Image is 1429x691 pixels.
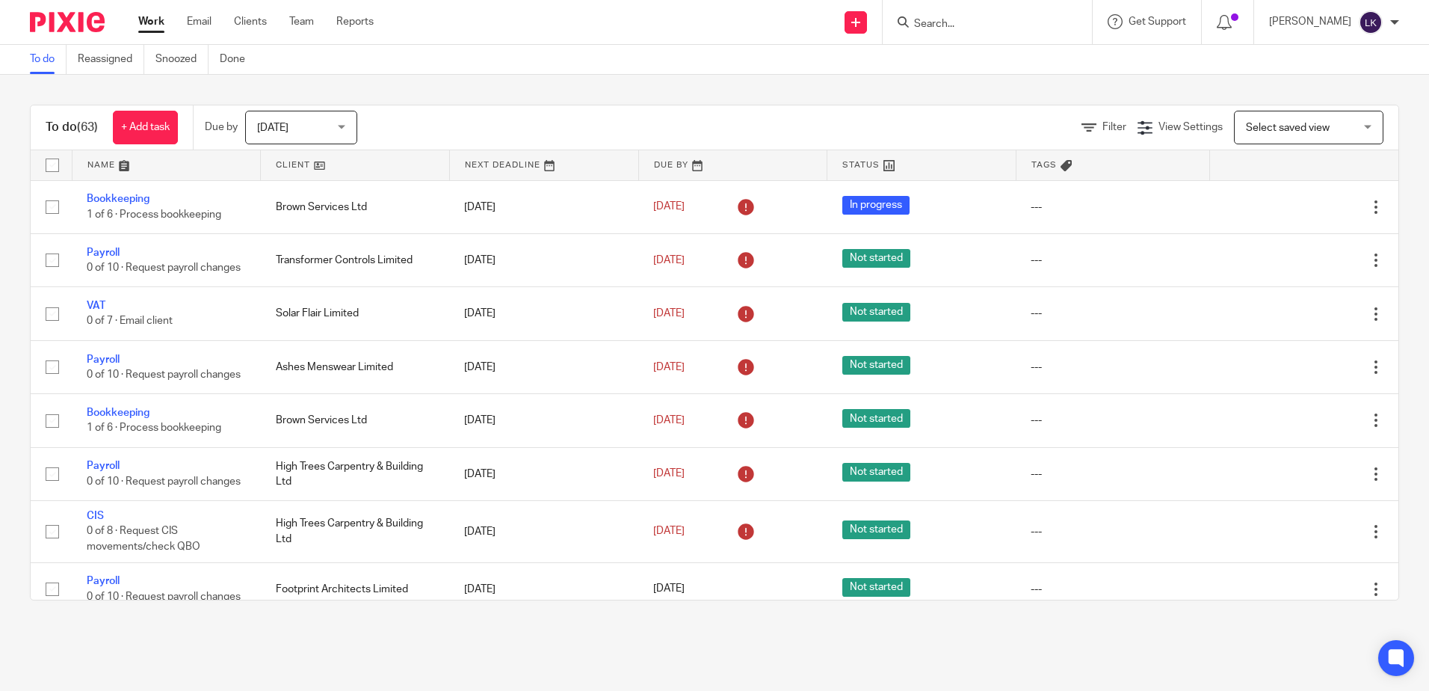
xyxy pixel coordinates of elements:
span: 0 of 10 · Request payroll changes [87,592,241,602]
span: [DATE] [653,362,685,372]
a: Team [289,14,314,29]
td: Solar Flair Limited [261,287,450,340]
a: + Add task [113,111,178,144]
span: [DATE] [653,584,685,595]
span: Not started [842,520,910,539]
div: --- [1031,360,1194,375]
a: Payroll [87,248,120,258]
td: Ashes Menswear Limited [261,340,450,393]
span: Not started [842,249,910,268]
span: Not started [842,409,910,428]
a: Reports [336,14,374,29]
span: 0 of 10 · Request payroll changes [87,476,241,487]
img: Pixie [30,12,105,32]
span: Filter [1102,122,1126,132]
td: [DATE] [449,340,638,393]
a: VAT [87,301,105,311]
span: 1 of 6 · Process bookkeeping [87,423,221,434]
a: Email [187,14,212,29]
td: High Trees Carpentry & Building Ltd [261,447,450,500]
span: 1 of 6 · Process bookkeeping [87,209,221,220]
span: [DATE] [653,255,685,265]
img: svg%3E [1359,10,1383,34]
div: --- [1031,467,1194,482]
td: Brown Services Ltd [261,394,450,447]
td: [DATE] [449,233,638,286]
td: [DATE] [449,447,638,500]
input: Search [913,18,1047,31]
span: [DATE] [653,526,685,537]
span: [DATE] [653,202,685,212]
a: Done [220,45,256,74]
span: Tags [1031,161,1057,169]
a: To do [30,45,67,74]
td: [DATE] [449,562,638,615]
span: Not started [842,356,910,375]
div: --- [1031,524,1194,539]
span: Not started [842,303,910,322]
span: (63) [77,121,98,133]
span: View Settings [1158,122,1223,132]
a: Payroll [87,354,120,365]
div: --- [1031,582,1194,597]
span: [DATE] [653,415,685,426]
span: [DATE] [653,308,685,319]
span: [DATE] [653,469,685,479]
td: [DATE] [449,287,638,340]
span: Not started [842,463,910,482]
a: Clients [234,14,267,29]
td: Brown Services Ltd [261,180,450,233]
p: Due by [205,120,238,135]
a: Bookkeeping [87,408,149,418]
span: Select saved view [1246,123,1330,133]
span: In progress [842,196,910,215]
a: Payroll [87,576,120,586]
div: --- [1031,306,1194,321]
a: CIS [87,511,104,521]
a: Reassigned [78,45,144,74]
span: 0 of 8 · Request CIS movements/check QBO [87,526,200,553]
td: Footprint Architects Limited [261,562,450,615]
a: Bookkeeping [87,194,149,204]
a: Payroll [87,461,120,471]
span: 0 of 7 · Email client [87,316,173,327]
span: Get Support [1129,16,1186,27]
td: Transformer Controls Limited [261,233,450,286]
span: Not started [842,578,910,597]
td: [DATE] [449,180,638,233]
p: [PERSON_NAME] [1269,14,1351,29]
a: Snoozed [155,45,209,74]
a: Work [138,14,164,29]
h1: To do [46,120,98,135]
span: 0 of 10 · Request payroll changes [87,369,241,380]
td: [DATE] [449,501,638,562]
div: --- [1031,200,1194,215]
div: --- [1031,253,1194,268]
span: [DATE] [257,123,288,133]
div: --- [1031,413,1194,428]
td: High Trees Carpentry & Building Ltd [261,501,450,562]
td: [DATE] [449,394,638,447]
span: 0 of 10 · Request payroll changes [87,262,241,273]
